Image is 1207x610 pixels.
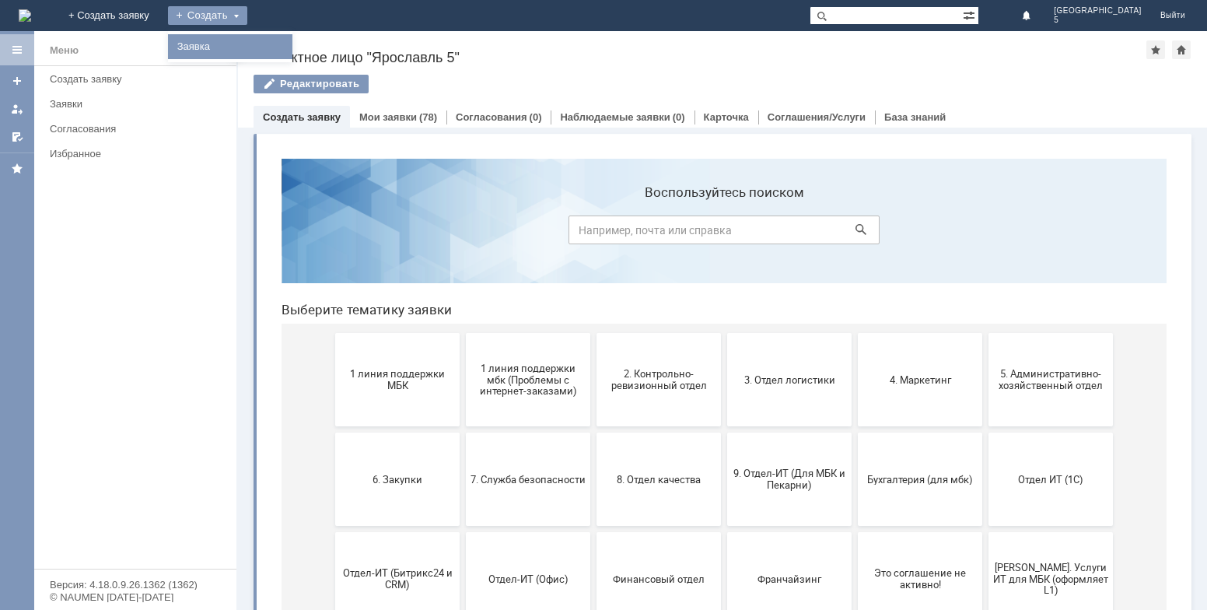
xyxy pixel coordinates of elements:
[197,286,321,380] button: 7. Служба безопасности
[1172,40,1191,59] div: Сделать домашней страницей
[66,486,191,579] button: не актуален
[456,111,527,123] a: Согласования
[19,9,31,22] a: Перейти на домашнюю страницу
[1054,16,1142,25] span: 5
[50,123,227,135] div: Согласования
[12,156,897,171] header: Выберите тематику заявки
[50,41,79,60] div: Меню
[5,124,30,149] a: Мои согласования
[171,37,289,56] a: Заявка
[589,386,713,479] button: Это соглашение не активно!
[419,111,437,123] div: (78)
[724,415,839,450] span: [PERSON_NAME]. Услуги ИТ для МБК (оформляет L1)
[197,187,321,280] button: 1 линия поддержки мбк (Проблемы с интернет-заказами)
[593,327,708,338] span: Бухгалтерия (для мбк)
[201,426,317,438] span: Отдел-ИТ (Офис)
[593,227,708,239] span: 4. Маркетинг
[71,222,186,245] span: 1 линия поддержки МБК
[254,50,1146,65] div: Контактное лицо "Ярославль 5"
[359,111,417,123] a: Мои заявки
[963,7,978,22] span: Расширенный поиск
[299,69,610,98] input: Например, почта или справка
[332,327,447,338] span: 8. Отдел качества
[71,421,186,444] span: Отдел-ИТ (Битрикс24 и CRM)
[327,386,452,479] button: Финансовый отдел
[589,286,713,380] button: Бухгалтерия (для мбк)
[463,426,578,438] span: Франчайзинг
[168,6,247,25] div: Создать
[50,148,210,160] div: Избранное
[719,286,844,380] button: Отдел ИТ (1С)
[327,187,452,280] button: 2. Контрольно-ревизионный отдел
[332,426,447,438] span: Финансовый отдел
[44,92,233,116] a: Заявки
[593,421,708,444] span: Это соглашение не активно!
[44,67,233,91] a: Создать заявку
[299,38,610,54] label: Воспользуйтесь поиском
[327,286,452,380] button: 8. Отдел качества
[19,9,31,22] img: logo
[724,327,839,338] span: Отдел ИТ (1С)
[71,526,186,538] span: не актуален
[201,327,317,338] span: 7. Служба безопасности
[463,321,578,345] span: 9. Отдел-ИТ (Для МБК и Пекарни)
[44,117,233,141] a: Согласования
[197,386,321,479] button: Отдел-ИТ (Офис)
[50,98,227,110] div: Заявки
[458,386,583,479] button: Франчайзинг
[704,111,749,123] a: Карточка
[719,187,844,280] button: 5. Административно-хозяйственный отдел
[50,580,221,590] div: Версия: 4.18.0.9.26.1362 (1362)
[719,386,844,479] button: [PERSON_NAME]. Услуги ИТ для МБК (оформляет L1)
[884,111,946,123] a: База знаний
[66,386,191,479] button: Отдел-ИТ (Битрикс24 и CRM)
[50,73,227,85] div: Создать заявку
[5,68,30,93] a: Создать заявку
[66,187,191,280] button: 1 линия поддержки МБК
[724,222,839,245] span: 5. Административно-хозяйственный отдел
[71,327,186,338] span: 6. Закупки
[768,111,866,123] a: Соглашения/Услуги
[1054,6,1142,16] span: [GEOGRAPHIC_DATA]
[458,187,583,280] button: 3. Отдел логистики
[50,592,221,602] div: © NAUMEN [DATE]-[DATE]
[673,111,685,123] div: (0)
[458,286,583,380] button: 9. Отдел-ИТ (Для МБК и Пекарни)
[201,216,317,251] span: 1 линия поддержки мбк (Проблемы с интернет-заказами)
[560,111,670,123] a: Наблюдаемые заявки
[589,187,713,280] button: 4. Маркетинг
[530,111,542,123] div: (0)
[1146,40,1165,59] div: Добавить в избранное
[463,227,578,239] span: 3. Отдел логистики
[5,96,30,121] a: Мои заявки
[332,222,447,245] span: 2. Контрольно-ревизионный отдел
[66,286,191,380] button: 6. Закупки
[263,111,341,123] a: Создать заявку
